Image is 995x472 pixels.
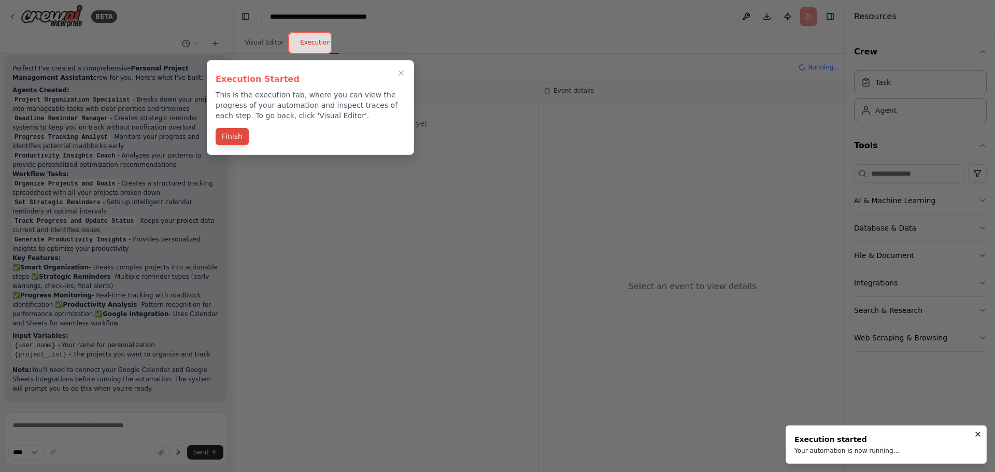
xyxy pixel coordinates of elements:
h3: Execution Started [216,73,405,85]
button: Close walkthrough [395,67,407,79]
button: Finish [216,128,249,145]
button: Hide left sidebar [238,9,253,24]
div: Your automation is now running... [794,447,899,455]
div: Execution started [794,434,899,445]
p: This is the execution tab, where you can view the progress of your automation and inspect traces ... [216,90,405,121]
